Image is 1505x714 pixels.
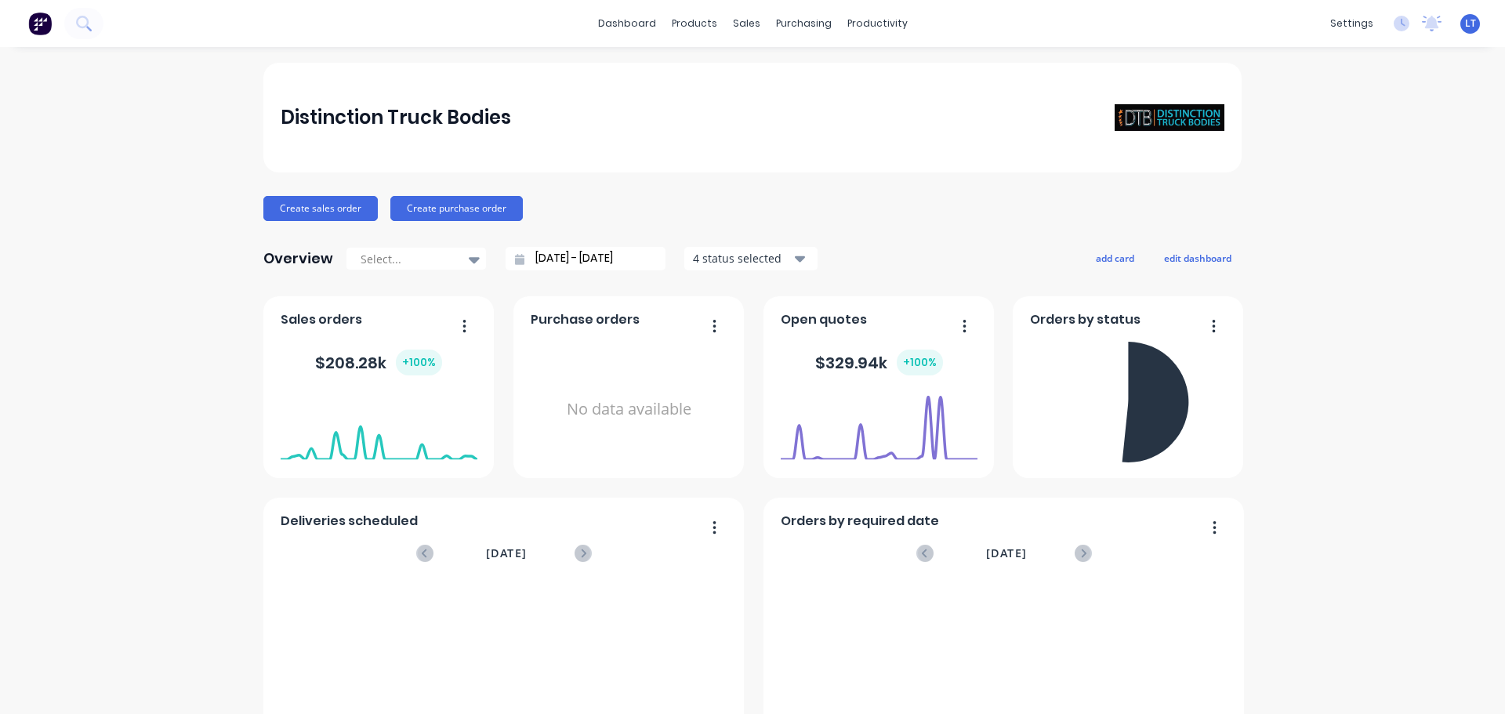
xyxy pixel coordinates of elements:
span: Orders by required date [781,512,939,531]
button: add card [1086,248,1144,268]
span: LT [1465,16,1476,31]
span: Purchase orders [531,310,640,329]
div: purchasing [768,12,840,35]
button: Create purchase order [390,196,523,221]
div: $ 329.94k [815,350,943,375]
div: productivity [840,12,916,35]
span: Sales orders [281,310,362,329]
div: Distinction Truck Bodies [281,102,511,133]
span: [DATE] [986,545,1027,562]
div: + 100 % [897,350,943,375]
img: Distinction Truck Bodies [1115,104,1224,132]
div: $ 208.28k [315,350,442,375]
div: No data available [531,335,727,484]
div: Overview [263,243,333,274]
a: dashboard [590,12,664,35]
div: settings [1322,12,1381,35]
div: + 100 % [396,350,442,375]
span: Open quotes [781,310,867,329]
button: edit dashboard [1154,248,1242,268]
button: Create sales order [263,196,378,221]
div: sales [725,12,768,35]
img: Factory [28,12,52,35]
button: 4 status selected [684,247,818,270]
span: Orders by status [1030,310,1141,329]
span: [DATE] [486,545,527,562]
div: products [664,12,725,35]
div: 4 status selected [693,250,792,266]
